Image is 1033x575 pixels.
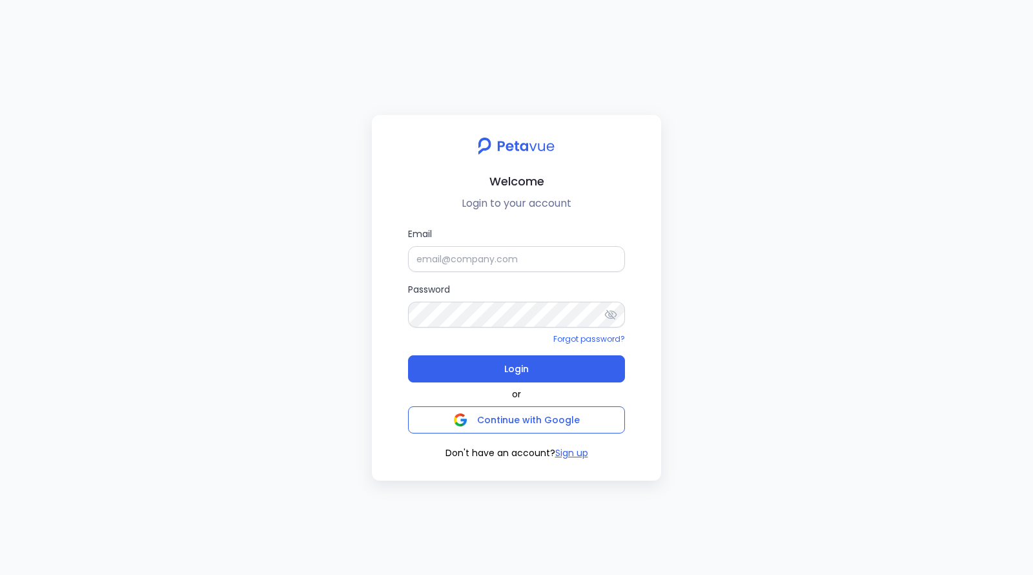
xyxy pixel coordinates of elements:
p: Login to your account [382,196,651,211]
span: Continue with Google [477,413,580,426]
label: Email [408,227,625,272]
img: petavue logo [469,131,563,162]
button: Login [408,355,625,382]
input: Email [408,246,625,272]
a: Forgot password? [553,333,625,344]
label: Password [408,282,625,328]
span: or [512,388,521,401]
button: Sign up [555,446,588,460]
button: Continue with Google [408,406,625,434]
span: Login [504,360,529,378]
span: Don't have an account? [445,446,555,460]
h2: Welcome [382,172,651,191]
input: Password [408,302,625,328]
